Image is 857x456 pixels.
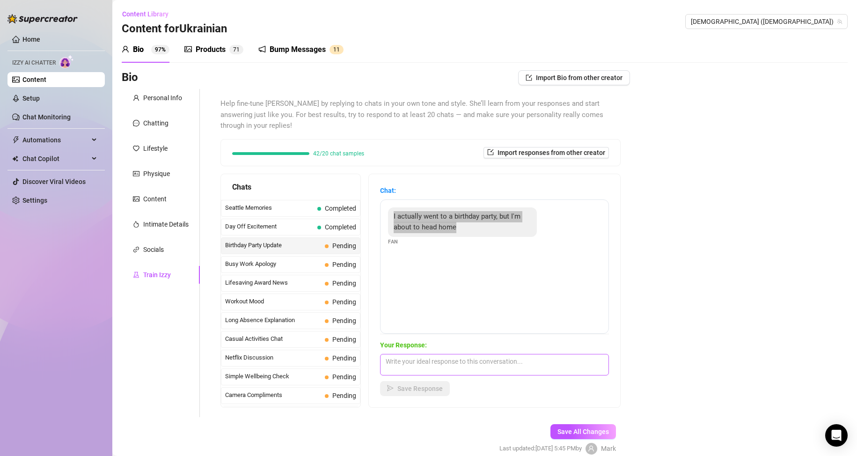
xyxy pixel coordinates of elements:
[225,316,321,325] span: Long Absence Explanation
[225,334,321,344] span: Casual Activities Chat
[225,278,321,287] span: Lifesaving Award News
[143,219,189,229] div: Intimate Details
[526,74,532,81] span: import
[143,244,164,255] div: Socials
[332,336,356,343] span: Pending
[7,14,78,23] img: logo-BBDzfeDw.svg
[333,46,337,53] span: 1
[122,45,129,53] span: user
[388,238,398,246] span: Fan
[498,149,605,156] span: Import responses from other creator
[258,45,266,53] span: notification
[394,212,520,232] span: I actually went to a birthday party, but I'm about to head home
[225,390,321,400] span: Camera Compliments
[143,194,167,204] div: Content
[12,59,56,67] span: Izzy AI Chatter
[22,76,46,83] a: Content
[337,46,340,53] span: 1
[22,151,89,166] span: Chat Copilot
[122,70,138,85] h3: Bio
[184,45,192,53] span: picture
[133,272,139,278] span: experiment
[536,74,623,81] span: Import Bio from other creator
[133,44,144,55] div: Bio
[325,205,356,212] span: Completed
[229,45,243,54] sup: 71
[12,136,20,144] span: thunderbolt
[225,222,314,231] span: Day Off Excitement
[588,445,594,452] span: user
[483,147,609,158] button: Import responses from other creator
[22,178,86,185] a: Discover Viral Videos
[837,19,842,24] span: team
[225,259,321,269] span: Busy Work Apology
[22,113,71,121] a: Chat Monitoring
[196,44,226,55] div: Products
[332,242,356,250] span: Pending
[332,298,356,306] span: Pending
[22,95,40,102] a: Setup
[22,132,89,147] span: Automations
[133,120,139,126] span: message
[557,428,609,435] span: Save All Changes
[330,45,344,54] sup: 11
[332,354,356,362] span: Pending
[133,221,139,228] span: fire
[270,44,326,55] div: Bump Messages
[122,22,227,37] h3: Content for Ukrainian
[380,187,396,194] strong: Chat:
[22,36,40,43] a: Home
[332,317,356,324] span: Pending
[133,246,139,253] span: link
[143,118,168,128] div: Chatting
[236,46,240,53] span: 1
[380,381,450,396] button: Save Response
[601,443,616,454] span: Mark
[225,353,321,362] span: Netflix Discussion
[225,241,321,250] span: Birthday Party Update
[122,10,168,18] span: Content Library
[133,196,139,202] span: picture
[133,95,139,101] span: user
[332,392,356,399] span: Pending
[487,149,494,155] span: import
[232,181,251,193] span: Chats
[133,145,139,152] span: heart
[225,297,321,306] span: Workout Mood
[518,70,630,85] button: Import Bio from other creator
[332,279,356,287] span: Pending
[143,270,171,280] div: Train Izzy
[313,151,364,156] span: 42/20 chat samples
[59,55,74,68] img: AI Chatter
[22,197,47,204] a: Settings
[143,169,170,179] div: Physique
[380,341,427,349] strong: Your Response:
[691,15,842,29] span: Ukrainian (ukrainianmodel)
[550,424,616,439] button: Save All Changes
[225,372,321,381] span: Simple Wellbeing Check
[233,46,236,53] span: 7
[143,143,168,154] div: Lifestyle
[325,223,356,231] span: Completed
[332,373,356,381] span: Pending
[825,424,848,447] div: Open Intercom Messenger
[122,7,176,22] button: Content Library
[12,155,18,162] img: Chat Copilot
[151,45,169,54] sup: 97%
[220,98,621,132] span: Help fine-tune [PERSON_NAME] by replying to chats in your own tone and style. She’ll learn from y...
[225,203,314,213] span: Seattle Memories
[499,444,582,453] span: Last updated: [DATE] 5:45 PM by
[143,93,182,103] div: Personal Info
[332,261,356,268] span: Pending
[133,170,139,177] span: idcard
